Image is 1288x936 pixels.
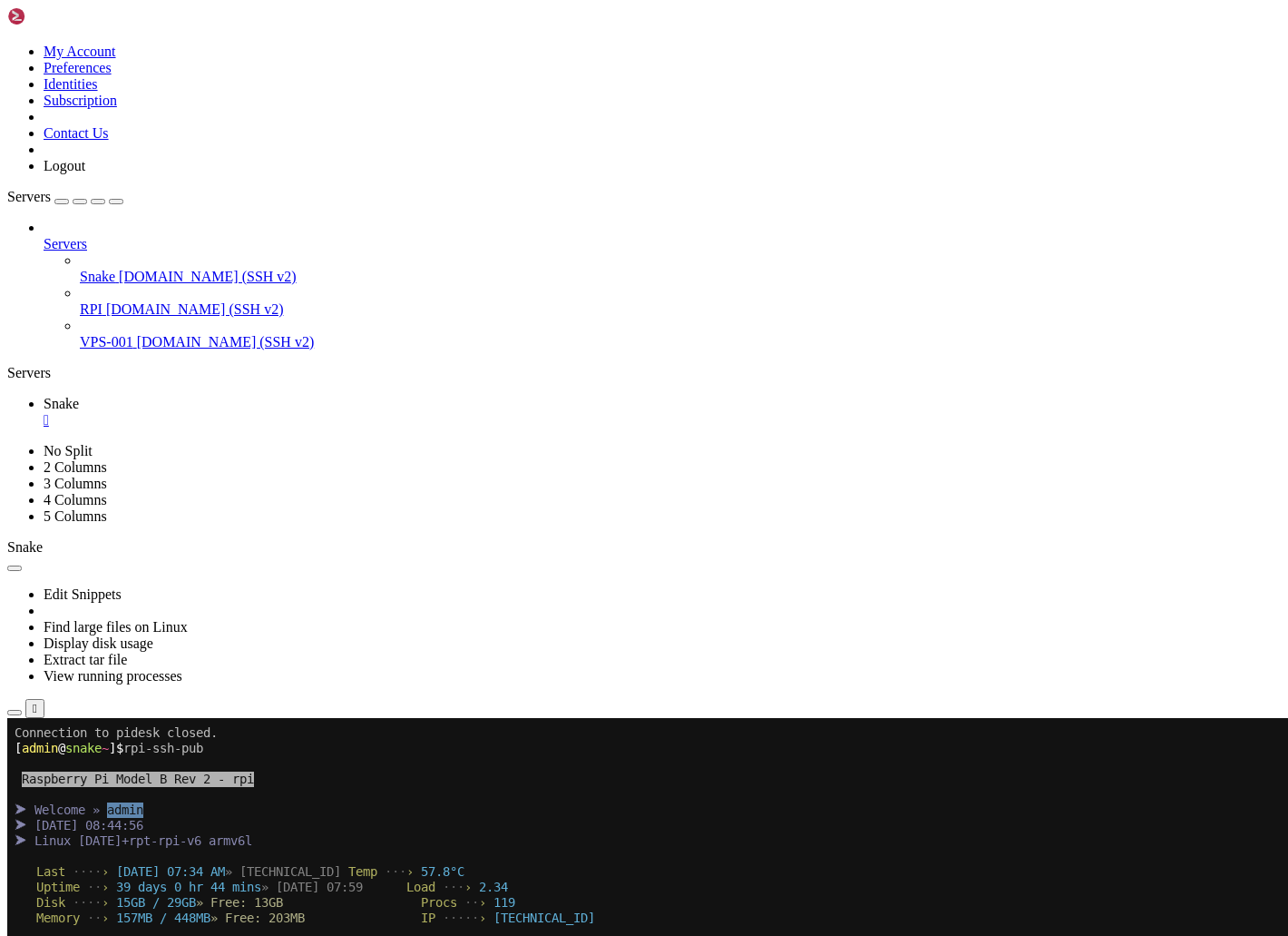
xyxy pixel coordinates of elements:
[414,192,428,207] span: IP
[7,23,1252,38] x-row: rpi-ssh-pub
[58,23,94,37] span: snake
[25,699,44,718] button: 
[80,162,94,176] span: ··
[80,252,1281,285] li: Snake [DOMAIN_NAME] (SSH v2)
[44,76,98,92] a: Identities
[472,162,501,176] span: 2.34
[341,146,370,161] span: Temp
[7,100,136,114] span: ⮞ [DATE] 08:44:56
[44,459,107,475] a: 2 Columns
[80,334,1281,350] a: VPS-001 [DOMAIN_NAME] (SSH v2)
[29,146,58,161] span: Last
[399,146,406,161] span: ›
[34,223,42,239] span: 0
[44,619,188,635] a: Find large files on Linux
[80,301,102,317] span: RPI
[44,652,127,667] a: Extract tar file
[203,192,298,207] span: » Free: 203MB
[218,146,334,161] span: » [TECHNICAL_ID]
[80,318,1281,350] li: VPS-001 [DOMAIN_NAME] (SSH v2)
[44,443,93,458] a: No Split
[7,7,1252,23] x-row: Connection to pidesk closed.
[435,192,472,207] span: ·····
[44,668,182,684] a: View running processes
[15,254,51,269] span: admin
[44,93,117,108] a: Subscription
[80,301,1281,318] a: RPI [DOMAIN_NAME] (SSH v2)
[109,192,203,207] span: 157MB / 448MB
[7,365,1281,381] div: Servers
[7,189,51,204] span: Servers
[80,254,87,269] span: ~
[51,254,58,269] span: @
[122,254,129,270] div: (15, 16)
[44,412,1281,429] a: 
[486,177,508,192] span: 119
[189,177,276,192] span: » Free: 13GB
[44,586,122,602] a: Edit Snippets
[457,177,472,192] span: ··
[44,396,1281,429] a: Snake
[65,177,94,192] span: ····
[472,192,479,207] span: ›
[29,177,58,192] span: Disk
[7,189,123,204] a: Servers
[44,396,79,411] span: Snake
[137,334,315,350] span: [DOMAIN_NAME] (SSH v2)
[414,177,450,192] span: Procs
[51,23,58,37] span: @
[58,254,80,269] span: rpi
[80,285,1281,318] li: RPI [DOMAIN_NAME] (SSH v2)
[109,146,218,161] span: [DATE] 07:34 AM
[49,223,216,238] span: package can be upgraded
[102,23,116,37] span: ]$
[80,269,115,284] span: Snake
[399,162,428,176] span: Load
[414,146,457,161] span: 57.8°C
[44,476,107,491] a: 3 Columns
[486,192,588,207] span: [TECHNICAL_ID]
[7,7,112,25] img: Shellngn
[106,301,284,317] span: [DOMAIN_NAME] (SSH v2)
[44,635,153,651] a: Display disk usage
[29,192,73,207] span: Memory
[33,702,37,715] div: 
[472,177,479,192] span: ›
[80,269,1281,285] a: Snake [DOMAIN_NAME] (SSH v2)
[15,54,247,69] span: Raspberry Pi Model B Rev 2 - rpi
[87,254,102,269] span: ]$
[100,84,136,100] span: admin
[44,492,107,507] a: 4 Columns
[94,146,102,161] span: ›
[15,23,51,37] span: admin
[377,146,399,161] span: ···
[44,508,107,524] a: 5 Columns
[7,539,43,555] span: Snake
[44,158,85,173] a: Logout
[15,223,27,238] span: ⮞
[44,236,87,251] span: Servers
[94,192,102,207] span: ›
[44,125,109,141] a: Contact Us
[94,23,102,37] span: ~
[44,236,1281,252] a: Servers
[94,177,102,192] span: ›
[80,334,133,350] span: VPS-001
[44,220,1281,350] li: Servers
[254,162,356,176] span: » [DATE] 07:59
[109,177,189,192] span: 15GB / 29GB
[7,84,93,99] span: ⮞ Welcome »
[65,146,94,161] span: ····
[7,23,15,37] span: [
[119,269,297,284] span: [DOMAIN_NAME] (SSH v2)
[7,115,245,130] span: ⮞ Linux [DATE]+rpt-rpi-v6 armv6l
[94,162,102,176] span: ›
[435,162,457,176] span: ···
[44,60,112,75] a: Preferences
[29,162,73,176] span: Uptime
[7,254,15,269] span: [
[457,162,464,176] span: ›
[44,44,116,59] a: My Account
[109,162,254,176] span: 39 days 0 hr 44 mins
